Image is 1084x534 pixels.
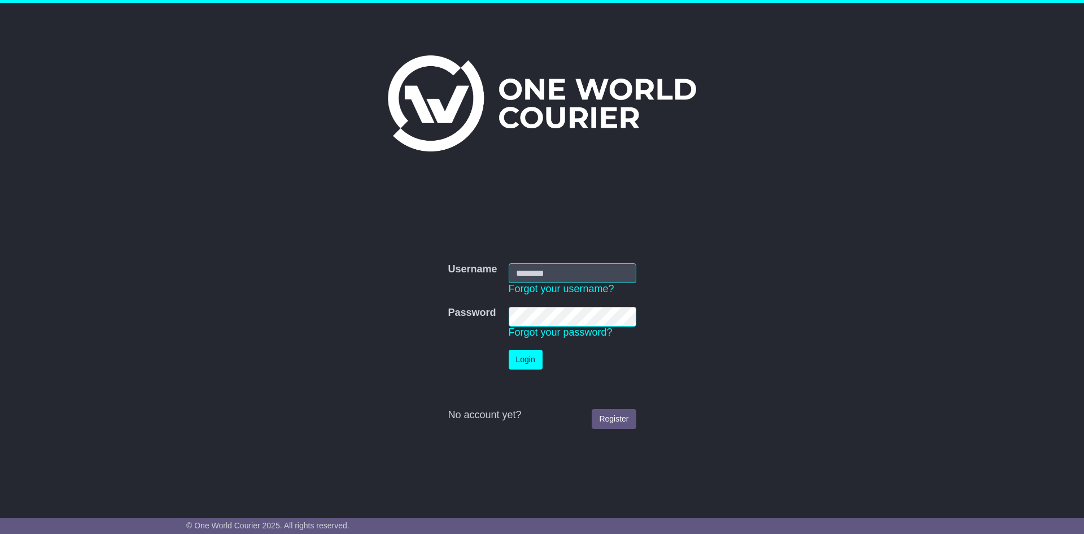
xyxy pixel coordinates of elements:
label: Password [448,307,496,319]
button: Login [509,350,543,370]
img: One World [388,55,696,151]
label: Username [448,263,497,276]
a: Register [592,409,636,429]
span: © One World Courier 2025. All rights reserved. [186,521,349,530]
div: No account yet? [448,409,636,422]
a: Forgot your username? [509,283,614,294]
a: Forgot your password? [509,327,613,338]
